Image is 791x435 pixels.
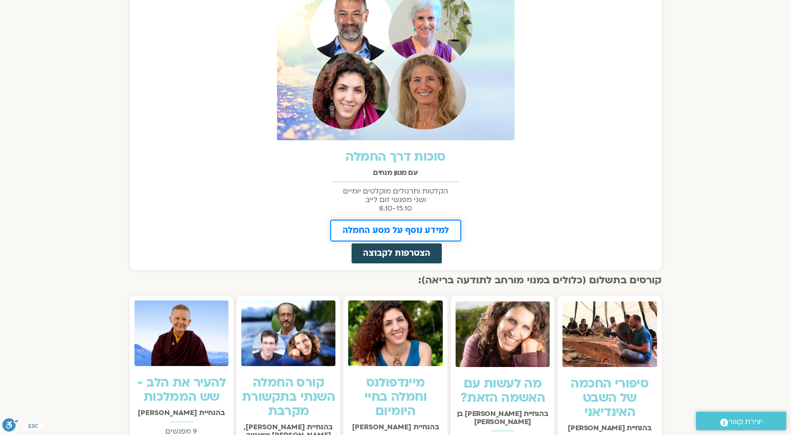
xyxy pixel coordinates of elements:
[460,375,545,406] a: מה לעשות עם האשמה הזאת?
[242,374,335,420] a: קורס החמלה השנתי בתקשורת מקרבת
[363,249,430,258] span: הצטרפות לקבוצה
[343,226,449,235] span: למידע נוסף על מסע החמלה
[571,375,648,421] a: סיפורי החכמה של השבט האינדיאני
[130,275,662,286] h2: קורסים בתשלום (כלולים במנוי מורחב לתודעה בריאה):
[345,148,445,165] a: סוכות דרך החמלה
[364,374,427,420] a: מיינדפולנס וחמלה בחיי היומיום
[348,423,442,431] h2: בהנחיית [PERSON_NAME]
[379,203,412,213] span: 8.10-15.10
[134,409,229,417] h2: בהנחיית [PERSON_NAME]
[330,220,461,242] a: למידע נוסף על מסע החמלה
[728,416,762,428] span: יצירת קשר
[134,187,657,213] p: הקלטות ותרגולים מוקלטים יומיים ושני מפגשי זום לייב
[351,242,443,264] a: הצטרפות לקבוצה
[456,410,550,426] h2: בהנחיית [PERSON_NAME] בן [PERSON_NAME]
[137,374,226,406] a: להעיר את הלב - שש הממלכות
[134,169,657,177] h2: עם מגוון מנחים
[696,412,786,430] a: יצירת קשר
[562,424,657,432] h2: בהנחיית [PERSON_NAME]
